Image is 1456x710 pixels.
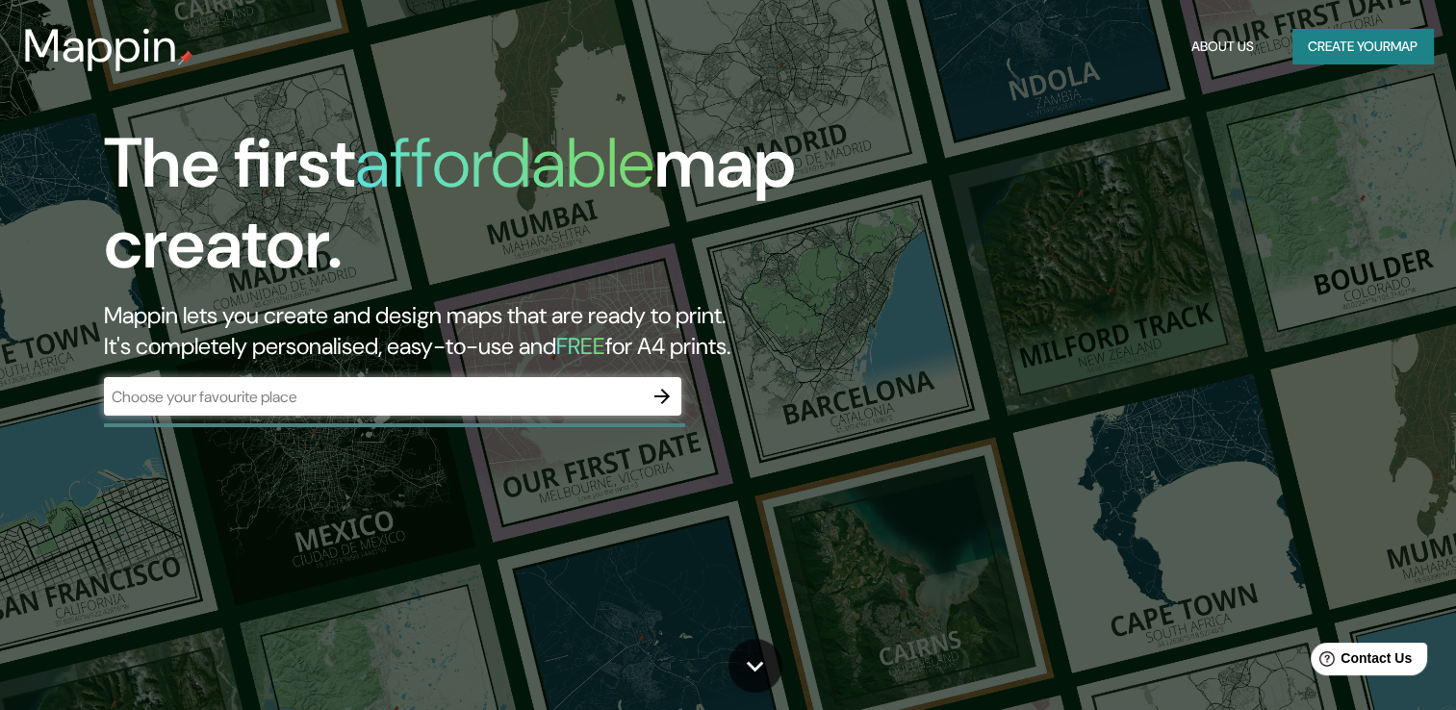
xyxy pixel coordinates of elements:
[104,300,832,362] h2: Mappin lets you create and design maps that are ready to print. It's completely personalised, eas...
[1285,635,1435,689] iframe: Help widget launcher
[1184,29,1262,64] button: About Us
[23,19,178,73] h3: Mappin
[556,331,605,361] h5: FREE
[1292,29,1433,64] button: Create yourmap
[104,386,643,408] input: Choose your favourite place
[104,123,832,300] h1: The first map creator.
[178,50,193,65] img: mappin-pin
[355,118,654,208] h1: affordable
